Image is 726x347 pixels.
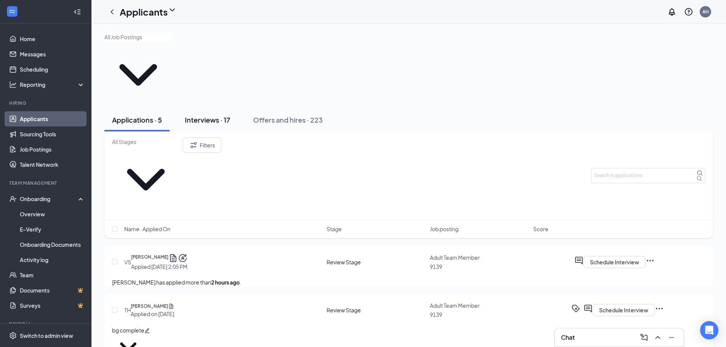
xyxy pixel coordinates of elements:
[124,306,131,314] div: TH
[253,115,323,125] div: Offers and hires · 223
[20,237,85,252] a: Onboarding Documents
[107,7,117,16] svg: ChevronLeft
[168,253,178,263] svg: Document
[20,222,85,237] a: E-Verify
[327,258,425,266] div: Review Stage
[571,304,580,313] svg: ActiveTag
[9,100,83,106] div: Hiring
[189,141,198,150] svg: Filter
[20,298,85,313] a: SurveysCrown
[652,331,664,344] button: ChevronUp
[104,33,172,41] input: All Job Postings
[583,256,646,268] button: Schedule Interview
[430,254,480,261] span: Adult Team Member
[20,31,85,46] a: Home
[168,302,174,310] svg: Document
[327,306,425,314] div: Review Stage
[655,304,664,313] svg: Ellipses
[211,279,240,286] b: 2 hours ago
[20,195,79,203] div: Onboarding
[430,311,442,318] span: 9139
[667,333,676,342] svg: Minimize
[593,304,655,316] button: Schedule Interview
[131,310,174,318] div: Applied on [DATE]
[112,115,162,125] div: Applications · 5
[9,180,83,186] div: Team Management
[684,7,693,16] svg: QuestionInfo
[144,328,150,333] span: edit
[112,146,179,213] svg: ChevronDown
[327,225,342,233] span: Stage
[665,331,678,344] button: Minimize
[574,256,583,265] svg: ActiveChat
[20,157,85,172] a: Talent Network
[124,225,170,233] span: Name · Applied On
[561,333,575,342] h3: Chat
[183,138,221,153] button: Filter Filters
[583,304,593,313] svg: ActiveChat
[20,81,85,88] div: Reporting
[131,302,168,310] h5: [PERSON_NAME]
[430,302,480,309] span: Adult Team Member
[74,8,81,16] svg: Collapse
[168,5,177,14] svg: ChevronDown
[131,263,188,270] div: Applied [DATE] 2:05 PM
[8,8,16,15] svg: WorkstreamLogo
[20,62,85,77] a: Scheduling
[124,258,131,266] div: VS
[104,41,172,109] svg: ChevronDown
[20,206,85,222] a: Overview
[702,8,709,15] div: AH
[591,168,705,183] input: Search in applications
[20,332,73,339] div: Switch to admin view
[430,263,442,270] span: 9139
[638,331,650,344] button: ComposeMessage
[700,321,718,339] div: Open Intercom Messenger
[178,253,188,263] svg: Reapply
[20,142,85,157] a: Job Postings
[20,252,85,267] a: Activity log
[20,126,85,142] a: Sourcing Tools
[20,46,85,62] a: Messages
[697,170,703,176] svg: MagnifyingGlass
[20,283,85,298] a: DocumentsCrown
[112,327,144,334] span: bg complete
[185,115,230,125] div: Interviews · 17
[9,332,17,339] svg: Settings
[131,253,168,263] h5: [PERSON_NAME]
[430,225,458,233] span: Job posting
[639,333,649,342] svg: ComposeMessage
[533,225,548,233] span: Score
[9,195,17,203] svg: UserCheck
[112,278,705,286] p: [PERSON_NAME] has applied more than .
[667,7,676,16] svg: Notifications
[9,81,17,88] svg: Analysis
[112,138,179,146] input: All Stages
[120,5,168,18] h1: Applicants
[20,111,85,126] a: Applicants
[9,321,83,327] div: Payroll
[20,267,85,283] a: Team
[646,256,655,265] svg: Ellipses
[653,333,662,342] svg: ChevronUp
